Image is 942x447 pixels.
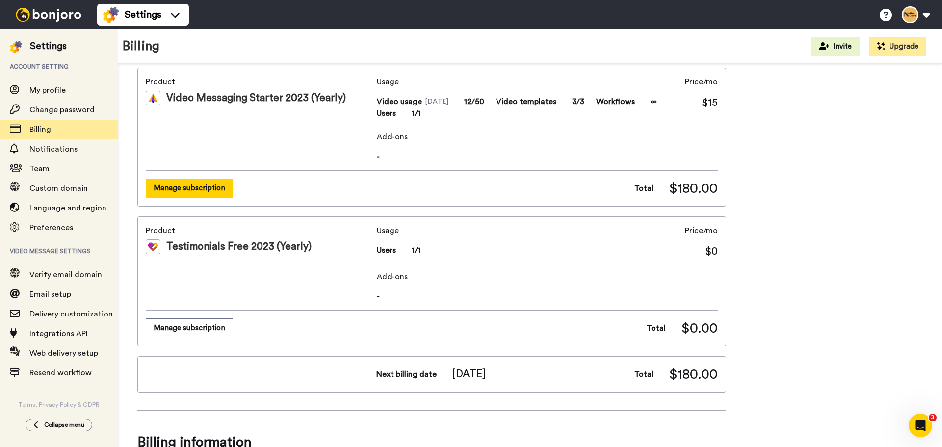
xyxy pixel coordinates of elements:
span: Video usage [377,96,422,107]
span: Total [647,322,666,334]
span: Notifications [29,145,78,153]
span: [DATE] [452,367,486,382]
div: Domain: [DOMAIN_NAME] [26,26,108,33]
span: Users [377,107,396,119]
span: Users [377,244,396,256]
div: Domain Overview [37,58,88,64]
span: $15 [702,96,718,110]
img: tm-color.svg [146,239,160,254]
span: $0 [705,244,718,259]
div: Testimonials Free 2023 (Yearly) [146,239,373,254]
span: Collapse menu [44,421,84,429]
span: Product [146,76,373,88]
span: Integrations API [29,330,88,338]
iframe: Intercom live chat [909,414,932,437]
h1: Billing [123,39,159,53]
span: 1/1 [412,107,421,119]
span: - [377,290,718,302]
span: [DATE] [425,99,448,105]
span: Settings [125,8,161,22]
span: ∞ [651,96,657,107]
span: Email setup [29,290,71,298]
span: Billing [29,126,51,133]
span: Verify email domain [29,271,102,279]
img: settings-colored.svg [10,41,22,53]
span: Total [634,183,654,194]
img: tab_keywords_by_traffic_grey.svg [98,57,105,65]
span: Preferences [29,224,73,232]
span: Change password [29,106,95,114]
span: 12/50 [464,96,484,107]
img: website_grey.svg [16,26,24,33]
img: vm-color.svg [146,91,160,105]
span: Video templates [496,96,556,107]
span: Usage [377,225,421,237]
span: My profile [29,86,66,94]
span: Price/mo [685,76,718,88]
span: Team [29,165,50,173]
span: Language and region [29,204,106,212]
span: Workflows [596,96,635,107]
div: v 4.0.25 [27,16,48,24]
span: Add-ons [377,131,718,143]
span: $0.00 [681,318,718,338]
button: Invite [811,37,860,56]
span: Delivery customization [29,310,113,318]
span: 3 [929,414,937,421]
button: Manage subscription [146,179,233,198]
img: logo_orange.svg [16,16,24,24]
span: Web delivery setup [29,349,98,357]
span: Custom domain [29,184,88,192]
span: Product [146,225,373,237]
div: Video Messaging Starter 2023 (Yearly) [146,91,373,105]
div: Settings [30,39,67,53]
button: Manage subscription [146,318,233,338]
span: Total [634,368,654,380]
span: Resend workflow [29,369,92,377]
img: tab_domain_overview_orange.svg [26,57,34,65]
div: Keywords by Traffic [108,58,165,64]
span: Next billing date [376,368,437,380]
span: Usage [377,76,685,88]
span: Add-ons [377,271,718,283]
span: Price/mo [685,225,718,237]
button: Upgrade [869,37,926,56]
span: 3/3 [572,96,584,107]
span: - [377,151,718,162]
span: 1/1 [412,244,421,256]
img: settings-colored.svg [103,7,119,23]
img: bj-logo-header-white.svg [12,8,85,22]
button: Collapse menu [26,419,92,431]
span: $180.00 [669,365,718,384]
span: $180.00 [669,179,718,198]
